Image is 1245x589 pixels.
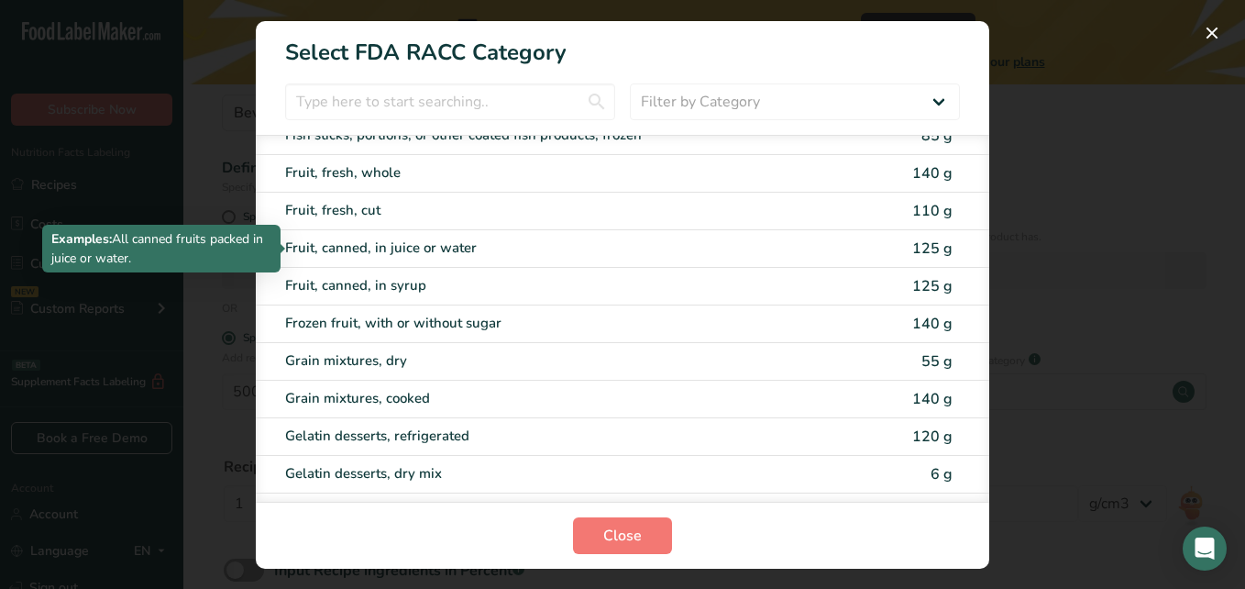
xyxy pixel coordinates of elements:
div: Gravy [285,501,806,522]
h1: Select FDA RACC Category [256,21,989,69]
p: All canned fruits packed in juice or water. [51,229,271,268]
span: 55 g [921,351,953,372]
div: Open Intercom Messenger [1183,527,1227,571]
button: Close [573,517,672,554]
div: Grain mixtures, cooked [285,388,806,409]
span: 120 g [912,427,953,447]
span: 6 g [931,464,953,484]
div: Gelatin desserts, dry mix [285,463,806,484]
div: Gelatin desserts, refrigerated [285,426,806,447]
div: Fruit, fresh, whole [285,162,806,183]
span: 140 g [912,314,953,334]
span: 140 g [912,389,953,409]
input: Type here to start searching.. [285,83,615,120]
span: Close [603,525,642,547]
span: 85 g [921,126,953,146]
span: 140 g [912,163,953,183]
div: Grain mixtures, dry [285,350,806,372]
div: Frozen fruit, with or without sugar [285,313,806,334]
span: 125 g [912,276,953,296]
b: Examples: [51,230,112,248]
span: 110 g [912,201,953,221]
div: Fish sticks, portions, or other coated fish products, frozen [285,125,806,146]
div: Fruit, fresh, cut [285,200,806,221]
span: 125 g [912,239,953,259]
div: Fruit, canned, in juice or water [285,238,806,259]
div: Fruit, canned, in syrup [285,275,806,296]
